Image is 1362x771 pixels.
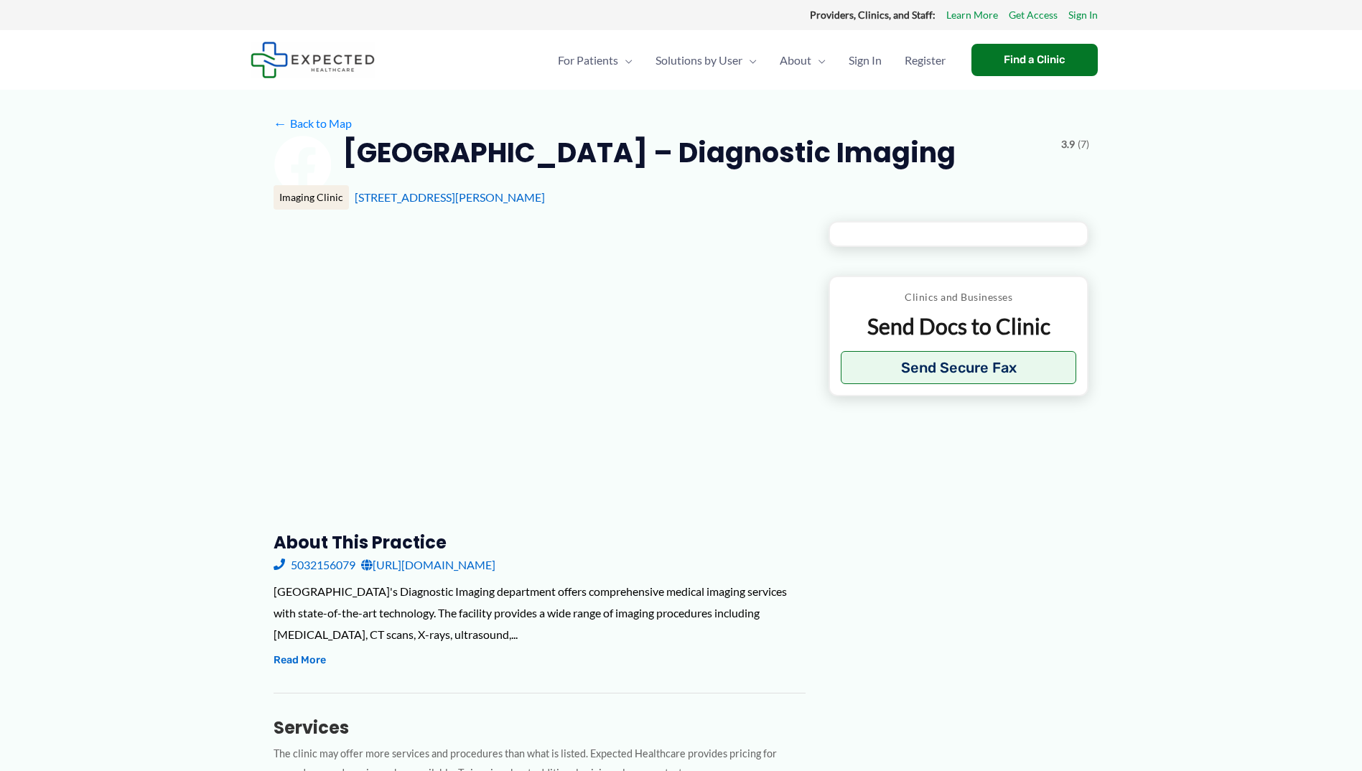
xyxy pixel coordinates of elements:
p: Send Docs to Clinic [841,312,1077,340]
a: ←Back to Map [274,113,352,134]
button: Send Secure Fax [841,351,1077,384]
span: ← [274,116,287,130]
span: Sign In [849,35,882,85]
a: [STREET_ADDRESS][PERSON_NAME] [355,190,545,204]
a: Learn More [946,6,998,24]
img: Expected Healthcare Logo - side, dark font, small [251,42,375,78]
a: Find a Clinic [971,44,1098,76]
span: Register [905,35,946,85]
div: [GEOGRAPHIC_DATA]'s Diagnostic Imaging department offers comprehensive medical imaging services w... [274,581,806,645]
a: Solutions by UserMenu Toggle [644,35,768,85]
span: Menu Toggle [742,35,757,85]
a: 5032156079 [274,554,355,576]
a: For PatientsMenu Toggle [546,35,644,85]
span: Menu Toggle [811,35,826,85]
h2: [GEOGRAPHIC_DATA] – Diagnostic Imaging [342,135,956,170]
span: Solutions by User [656,35,742,85]
span: (7) [1078,135,1089,154]
a: Register [893,35,957,85]
h3: Services [274,716,806,739]
a: [URL][DOMAIN_NAME] [361,554,495,576]
div: Imaging Clinic [274,185,349,210]
a: AboutMenu Toggle [768,35,837,85]
a: Sign In [837,35,893,85]
strong: Providers, Clinics, and Staff: [810,9,936,21]
nav: Primary Site Navigation [546,35,957,85]
span: 3.9 [1061,135,1075,154]
span: For Patients [558,35,618,85]
p: Clinics and Businesses [841,288,1077,307]
span: About [780,35,811,85]
h3: About this practice [274,531,806,553]
button: Read More [274,652,326,669]
span: Menu Toggle [618,35,633,85]
a: Sign In [1068,6,1098,24]
a: Get Access [1009,6,1058,24]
